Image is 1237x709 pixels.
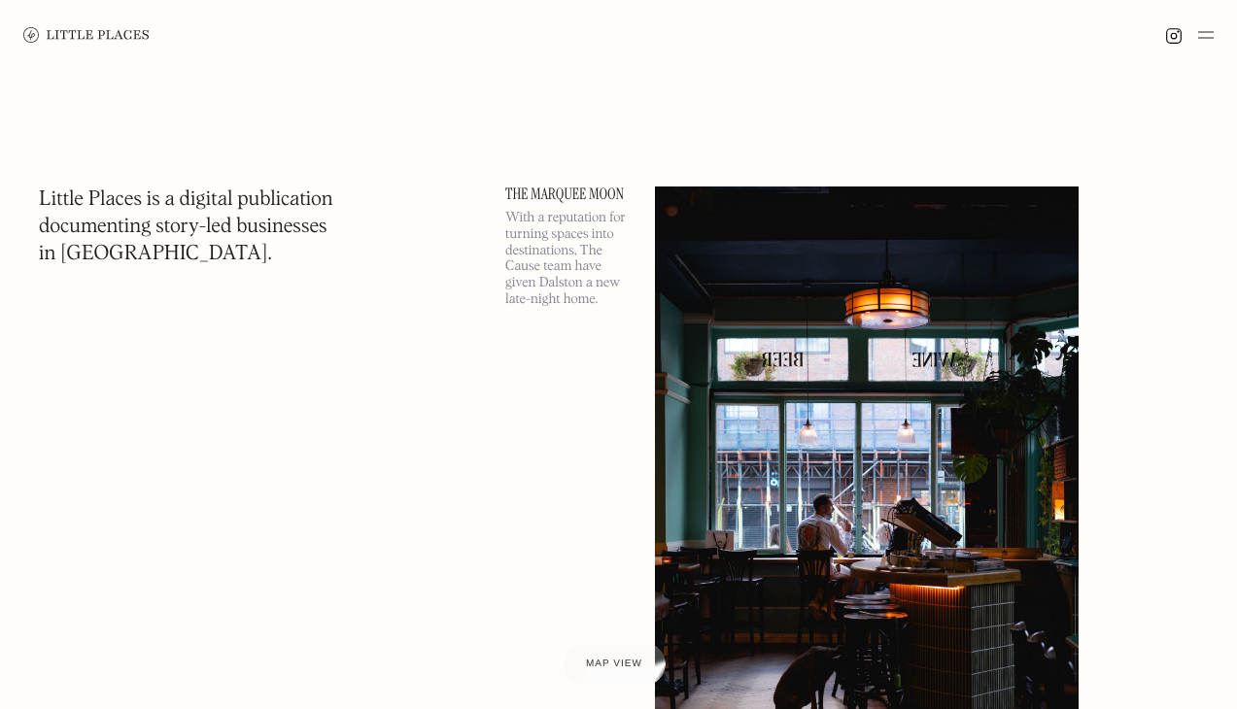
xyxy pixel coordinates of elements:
span: Map view [586,658,642,669]
p: With a reputation for turning spaces into destinations, The Cause team have given Dalston a new l... [505,210,632,308]
a: The Marquee Moon [505,186,632,202]
a: Map view [563,643,666,686]
h1: Little Places is a digital publication documenting story-led businesses in [GEOGRAPHIC_DATA]. [39,186,333,268]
